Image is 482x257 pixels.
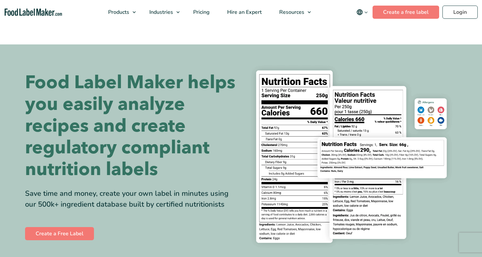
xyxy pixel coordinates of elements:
span: Industries [147,9,174,16]
span: Products [106,9,130,16]
span: Resources [277,9,305,16]
div: Save time and money, create your own label in minutes using our 500k+ ingredient database built b... [25,188,236,210]
span: Pricing [191,9,210,16]
h1: Food Label Maker helps you easily analyze recipes and create regulatory compliant nutrition labels [25,72,236,180]
a: Create a Free Label [25,227,94,240]
a: Create a free label [373,6,439,19]
span: Hire an Expert [225,9,262,16]
a: Login [442,6,478,19]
